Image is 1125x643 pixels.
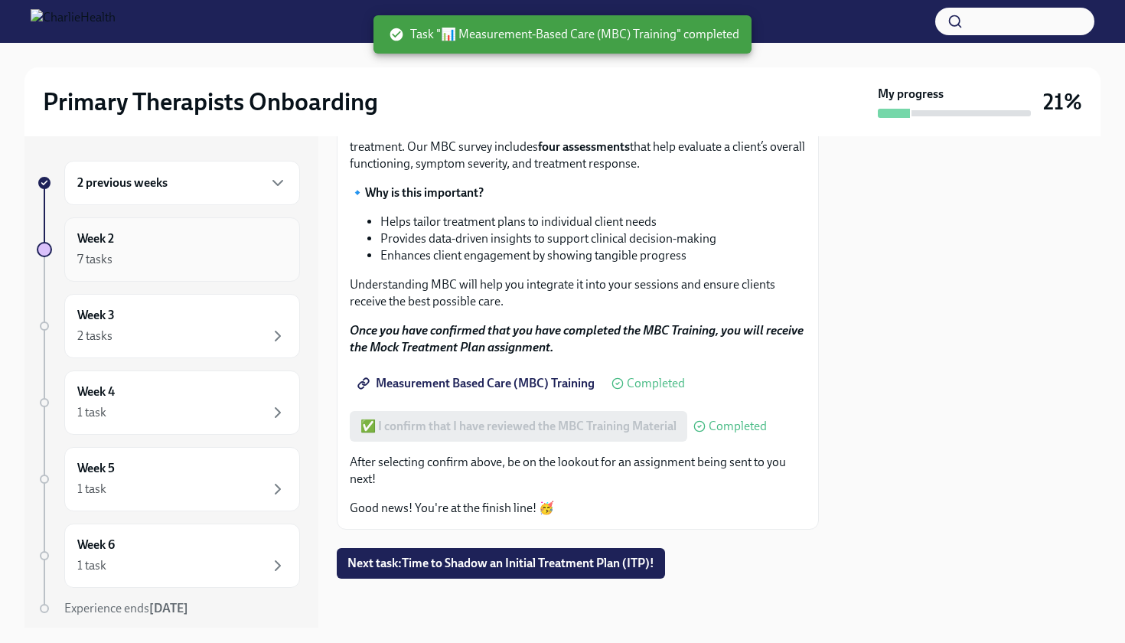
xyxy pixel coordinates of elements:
div: 1 task [77,481,106,498]
span: Experience ends [64,601,188,615]
h3: 21% [1043,88,1082,116]
span: Completed [709,420,767,432]
strong: Once you have confirmed that you have completed the MBC Training, you will receive the Mock Treat... [350,323,804,354]
strong: My progress [878,86,944,103]
a: Week 41 task [37,370,300,435]
a: Week 27 tasks [37,217,300,282]
h6: Week 6 [77,537,115,553]
h6: Week 3 [77,307,115,324]
span: Next task : Time to Shadow an Initial Treatment Plan (ITP)! [347,556,654,571]
h6: Week 5 [77,460,115,477]
p: Understanding MBC will help you integrate it into your sessions and ensure clients receive the be... [350,276,806,310]
strong: [DATE] [149,601,188,615]
h6: Week 4 [77,384,115,400]
button: Next task:Time to Shadow an Initial Treatment Plan (ITP)! [337,548,665,579]
p: 🔹 [350,184,806,201]
div: 2 previous weeks [64,161,300,205]
div: 1 task [77,404,106,421]
h2: Primary Therapists Onboarding [43,86,378,117]
li: Provides data-driven insights to support clinical decision-making [380,230,806,247]
div: 2 tasks [77,328,112,344]
span: Completed [627,377,685,390]
a: Week 61 task [37,524,300,588]
div: 7 tasks [77,251,112,268]
img: CharlieHealth [31,9,116,34]
a: Week 51 task [37,447,300,511]
div: 1 task [77,557,106,574]
h6: 2 previous weeks [77,175,168,191]
li: Enhances client engagement by showing tangible progress [380,247,806,264]
strong: four assessments [538,139,630,154]
h6: Week 2 [77,230,114,247]
strong: Why is this important? [365,185,484,200]
p: Good news! You're at the finish line! 🥳 [350,500,806,517]
p: After selecting confirm above, be on the lookout for an assignment being sent to you next! [350,454,806,488]
span: Measurement Based Care (MBC) Training [360,376,595,391]
a: Measurement Based Care (MBC) Training [350,368,605,399]
a: Week 32 tasks [37,294,300,358]
span: Task "📊 Measurement-Based Care (MBC) Training" completed [389,26,739,43]
p: MBC involves the routine use of client-reported surveys to track progress and guide treatment. Ou... [350,122,806,172]
li: Helps tailor treatment plans to individual client needs [380,214,806,230]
